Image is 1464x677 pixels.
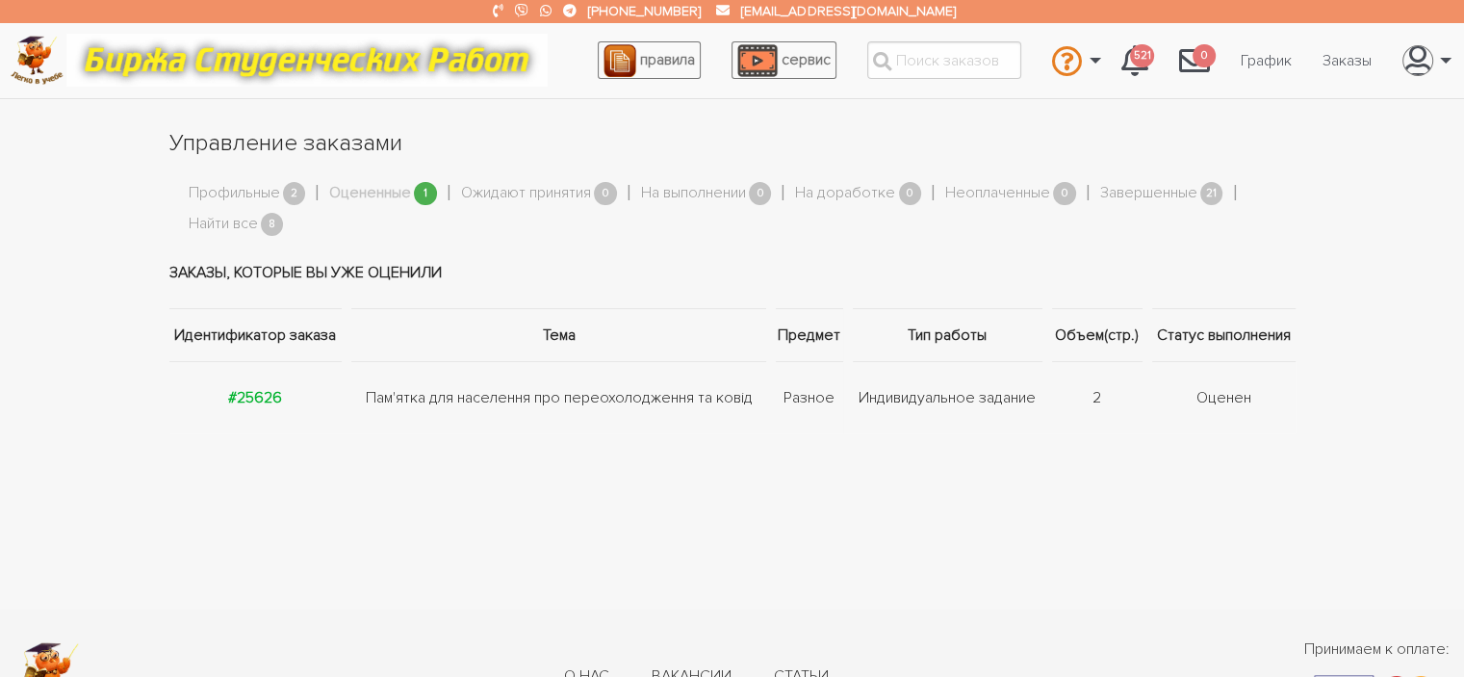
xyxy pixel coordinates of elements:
[899,182,922,206] span: 0
[228,388,282,407] a: #25626
[1100,181,1197,206] a: Завершенные
[1200,182,1223,206] span: 21
[11,36,64,85] img: logo-c4363faeb99b52c628a42810ed6dfb4293a56d4e4775eb116515dfe7f33672af.png
[347,361,770,433] td: Пам'ятка для населення про переохолодження та ковід
[1225,42,1307,79] a: График
[848,361,1047,433] td: Индивидуальное задание
[782,50,831,69] span: сервис
[169,308,347,361] th: Идентификатор заказа
[945,181,1050,206] a: Неоплаченные
[641,181,746,206] a: На выполнении
[189,181,280,206] a: Профильные
[414,182,437,206] span: 1
[1047,361,1147,433] td: 2
[1130,44,1154,68] span: 521
[169,127,1296,160] h1: Управление заказами
[1147,308,1296,361] th: Статус выполнения
[604,44,636,77] img: agreement_icon-feca34a61ba7f3d1581b08bc946b2ec1ccb426f67415f344566775c155b7f62c.png
[347,308,770,361] th: Тема
[1307,42,1387,79] a: Заказы
[461,181,591,206] a: Ожидают принятия
[1164,35,1225,87] a: 0
[749,182,772,206] span: 0
[169,237,1296,309] td: Заказы, которые вы уже оценили
[261,213,284,237] span: 8
[588,3,701,19] a: [PHONE_NUMBER]
[640,50,695,69] span: правила
[598,41,701,79] a: правила
[1053,182,1076,206] span: 0
[795,181,895,206] a: На доработке
[732,41,836,79] a: сервис
[1304,638,1450,661] span: Принимаем к оплате:
[771,361,848,433] td: Разное
[1047,308,1147,361] th: Объем(стр.)
[741,3,955,19] a: [EMAIL_ADDRESS][DOMAIN_NAME]
[1147,361,1296,433] td: Оценен
[189,212,258,237] a: Найти все
[848,308,1047,361] th: Тип работы
[283,182,306,206] span: 2
[1106,35,1164,87] a: 521
[771,308,848,361] th: Предмет
[737,44,778,77] img: play_icon-49f7f135c9dc9a03216cfdbccbe1e3994649169d890fb554cedf0eac35a01ba8.png
[329,181,411,206] a: Оцененные
[1193,44,1216,68] span: 0
[867,41,1021,79] input: Поиск заказов
[66,34,548,87] img: motto-12e01f5a76059d5f6a28199ef077b1f78e012cfde436ab5cf1d4517935686d32.gif
[594,182,617,206] span: 0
